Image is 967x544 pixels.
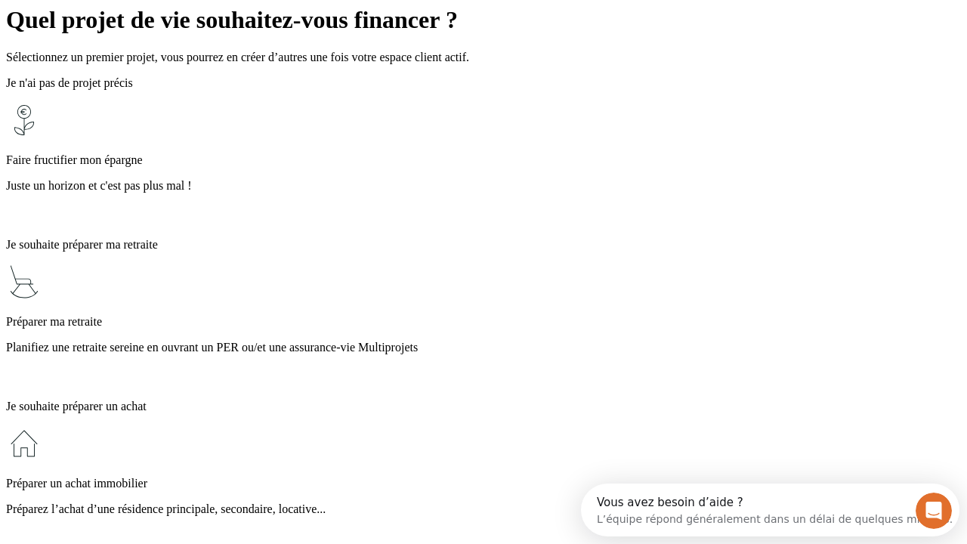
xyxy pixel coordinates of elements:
p: Planifiez une retraite sereine en ouvrant un PER ou/et une assurance-vie Multiprojets [6,341,961,354]
div: L’équipe répond généralement dans un délai de quelques minutes. [16,25,372,41]
span: Sélectionnez un premier projet, vous pourrez en créer d’autres une fois votre espace client actif. [6,51,469,63]
p: Préparer un achat immobilier [6,477,961,490]
h1: Quel projet de vie souhaitez-vous financer ? [6,6,961,34]
p: Préparer ma retraite [6,315,961,329]
p: Juste un horizon et c'est pas plus mal ! [6,179,961,193]
iframe: Intercom live chat [916,493,952,529]
div: Vous avez besoin d’aide ? [16,13,372,25]
p: Je souhaite préparer un achat [6,400,961,413]
p: Faire fructifier mon épargne [6,153,961,167]
p: Je souhaite préparer ma retraite [6,238,961,252]
p: Je n'ai pas de projet précis [6,76,961,90]
p: Préparez l’achat d’une résidence principale, secondaire, locative... [6,502,961,516]
iframe: Intercom live chat discovery launcher [581,484,959,536]
div: Ouvrir le Messenger Intercom [6,6,416,48]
